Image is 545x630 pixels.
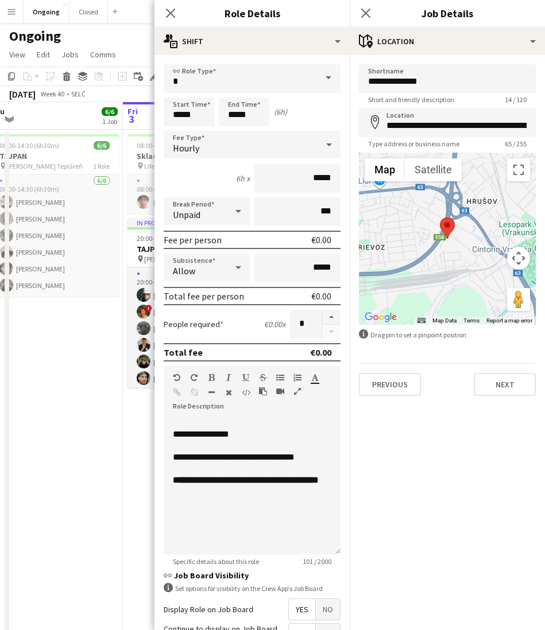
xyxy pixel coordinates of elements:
[173,142,199,154] span: Hourly
[127,174,256,213] app-card-role: 1/108:00-17:00 (9h)[PERSON_NAME]
[37,49,50,60] span: Edit
[276,373,284,382] button: Unordered List
[69,1,108,23] button: Closed
[127,106,138,116] span: Fri
[259,387,267,396] button: Paste as plain text
[9,88,36,100] div: [DATE]
[127,267,256,390] app-card-role: 3A6/620:00-01:00 (5h)[PERSON_NAME]![PERSON_NAME][PERSON_NAME][PERSON_NAME][PERSON_NAME][PERSON_NAME]
[225,373,233,382] button: Italic
[127,218,256,227] div: In progress
[259,373,267,382] button: Strikethrough
[164,234,222,246] div: Fee per person
[474,373,536,396] button: Next
[102,117,117,126] div: 1 Job
[173,265,195,277] span: Allow
[359,373,421,396] button: Previous
[486,317,532,324] a: Report a map error
[293,373,302,382] button: Ordered List
[507,247,530,270] button: Map camera controls
[365,158,405,181] button: Show street map
[405,158,462,181] button: Show satellite imagery
[32,47,55,62] a: Edit
[207,373,215,382] button: Bold
[38,90,67,98] span: Week 40
[207,388,215,397] button: Horizontal Line
[93,162,110,170] span: 1 Role
[164,319,223,329] label: People required
[289,599,315,620] span: Yes
[359,329,536,340] div: Drag pin to set a pinpoint position
[496,139,536,148] span: 65 / 255
[7,162,83,170] span: [PERSON_NAME] Tepláreň
[242,388,250,397] button: HTML Code
[127,134,256,213] app-job-card: 08:00-17:00 (9h)1/1Sklad LifePark Sklad1 Role1/108:00-17:00 (9h)[PERSON_NAME]
[316,599,340,620] span: No
[137,141,183,150] span: 08:00-17:00 (9h)
[359,139,469,148] span: Type address or business name
[102,107,118,116] span: 6/6
[90,49,116,60] span: Comms
[71,90,86,98] div: SELČ
[137,234,199,243] span: 20:00-01:00 (5h) (Sat)
[432,317,457,325] button: Map Data
[145,305,152,312] span: !
[418,317,426,325] button: Keyboard shortcuts
[190,373,198,382] button: Redo
[57,47,83,62] a: Jobs
[9,28,61,45] h1: Ongoing
[127,151,256,161] h3: Sklad
[311,290,331,302] div: €0.00
[164,347,203,358] div: Total fee
[164,570,341,581] h3: Job Board Visibility
[24,1,69,23] button: Ongoing
[144,255,220,263] span: [PERSON_NAME] Tepláreň
[322,310,341,325] button: Increase
[310,347,331,358] div: €0.00
[293,387,302,396] button: Fullscreen
[362,310,400,325] a: Open this area in Google Maps (opens a new window)
[507,158,530,181] button: Toggle fullscreen view
[463,317,480,324] a: Terms (opens in new tab)
[274,107,287,117] div: (6h)
[276,387,284,396] button: Insert video
[173,209,200,220] span: Unpaid
[164,290,244,302] div: Total fee per person
[9,49,25,60] span: View
[311,373,319,382] button: Text Color
[127,244,256,254] h3: TAJPAN
[264,319,285,329] div: €0.00 x
[164,604,253,615] label: Display Role on Job Board
[173,373,181,382] button: Undo
[225,388,233,397] button: Clear Formatting
[61,49,79,60] span: Jobs
[359,95,463,104] span: Short and friendly description
[507,288,530,311] button: Drag Pegman onto the map to open Street View
[362,310,400,325] img: Google
[5,47,30,62] a: View
[311,234,331,246] div: €0.00
[154,6,350,21] h3: Role Details
[242,373,250,382] button: Underline
[127,218,256,388] app-job-card: In progress20:00-01:00 (5h) (Sat)6/6TAJPAN [PERSON_NAME] Tepláreň1 Role3A6/620:00-01:00 (5h)[PERS...
[164,557,268,566] span: Specific details about this role
[94,141,110,150] span: 6/6
[236,173,250,184] div: 6h x
[350,28,545,55] div: Location
[144,162,185,170] span: LifePark Sklad
[293,557,341,566] span: 101 / 2000
[154,28,350,55] div: Shift
[86,47,121,62] a: Comms
[350,6,545,21] h3: Job Details
[496,95,536,104] span: 14 / 120
[126,112,138,126] span: 3
[164,583,341,594] div: Set options for visibility on the Crew App’s Job Board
